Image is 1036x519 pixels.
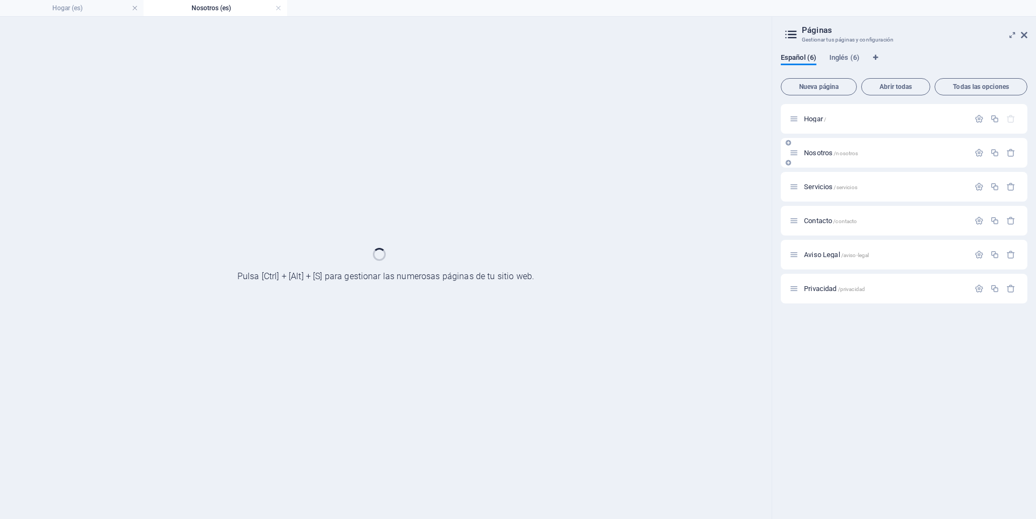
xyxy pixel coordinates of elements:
[974,114,984,123] div: Configuración
[990,114,999,123] div: Duplicar
[801,115,969,122] div: Hogar/
[804,217,857,225] span: Haz clic para abrir la página
[781,78,857,95] button: Nueva página
[781,51,816,66] span: Español (6)
[1006,114,1015,123] div: La página principal no puede eliminarse
[974,148,984,157] div: Configuración
[802,25,1027,35] h2: Páginas
[781,53,1027,74] div: Pestañas de idiomas
[974,182,984,191] div: Configuración
[801,217,969,224] div: Contacto/contacto
[804,251,869,259] span: Haz clic para abrir la página
[804,149,858,157] span: Nosotros
[786,84,852,90] span: Nueva página
[804,115,826,123] span: Haz clic para abrir la página
[990,182,999,191] div: Duplicar
[990,284,999,293] div: Duplicar
[990,216,999,225] div: Duplicar
[939,84,1023,90] span: Todas las opciones
[801,285,969,292] div: Privacidad/privacidad
[802,35,1006,45] h3: Gestionar tus páginas y configuración
[974,250,984,259] div: Configuración
[824,116,826,122] span: /
[801,149,969,156] div: Nosotros/nosotros
[861,78,930,95] button: Abrir todas
[804,183,857,191] span: Haz clic para abrir la página
[801,183,969,190] div: Servicios/servicios
[834,150,858,156] span: /nosotros
[838,286,865,292] span: /privacidad
[833,218,857,224] span: /contacto
[1006,182,1015,191] div: Eliminar
[990,250,999,259] div: Duplicar
[834,184,857,190] span: /servicios
[804,285,865,293] span: Haz clic para abrir la página
[801,251,969,258] div: Aviso Legal/aviso-legal
[1006,284,1015,293] div: Eliminar
[974,284,984,293] div: Configuración
[990,148,999,157] div: Duplicar
[974,216,984,225] div: Configuración
[1006,250,1015,259] div: Eliminar
[935,78,1027,95] button: Todas las opciones
[829,51,860,66] span: Inglés (6)
[1006,148,1015,157] div: Eliminar
[841,252,869,258] span: /aviso-legal
[866,84,925,90] span: Abrir todas
[1006,216,1015,225] div: Eliminar
[144,2,287,14] h4: Nosotros (es)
